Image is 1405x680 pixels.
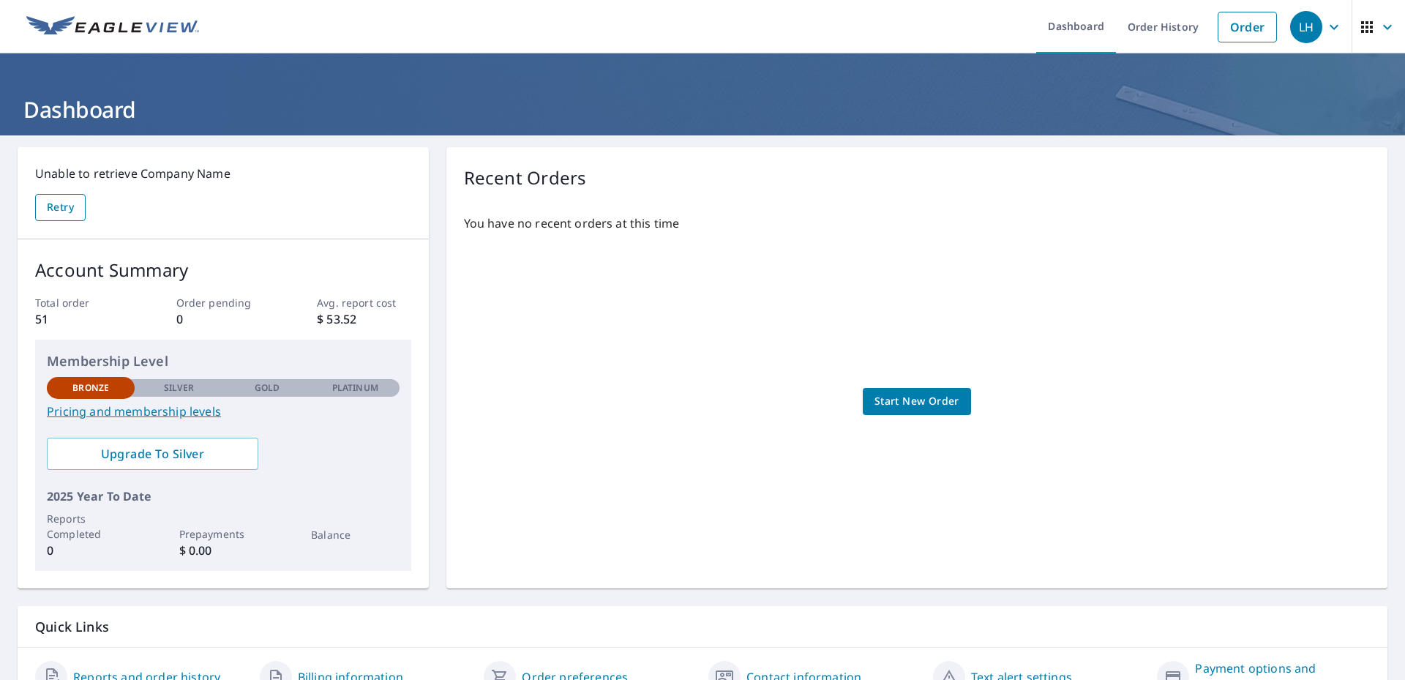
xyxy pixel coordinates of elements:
[1290,11,1322,43] div: LH
[72,381,109,395] p: Bronze
[255,381,280,395] p: Gold
[26,16,199,38] img: EV Logo
[47,542,135,559] p: 0
[317,310,411,328] p: $ 53.52
[874,392,959,411] span: Start New Order
[35,194,86,221] button: Retry
[179,542,267,559] p: $ 0.00
[176,295,270,310] p: Order pending
[35,618,1370,636] p: Quick Links
[35,295,129,310] p: Total order
[35,165,411,182] p: Unable to retrieve Company Name
[464,165,587,191] p: Recent Orders
[47,198,74,217] span: Retry
[311,527,399,542] p: Balance
[18,94,1387,124] h1: Dashboard
[1218,12,1277,42] a: Order
[47,403,400,420] a: Pricing and membership levels
[332,381,378,395] p: Platinum
[35,257,411,283] p: Account Summary
[179,526,267,542] p: Prepayments
[47,438,258,470] a: Upgrade To Silver
[164,381,195,395] p: Silver
[47,511,135,542] p: Reports Completed
[317,295,411,310] p: Avg. report cost
[863,388,971,415] a: Start New Order
[464,214,1370,232] p: You have no recent orders at this time
[47,351,400,371] p: Membership Level
[47,487,400,505] p: 2025 Year To Date
[59,446,247,462] span: Upgrade To Silver
[35,310,129,328] p: 51
[176,310,270,328] p: 0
